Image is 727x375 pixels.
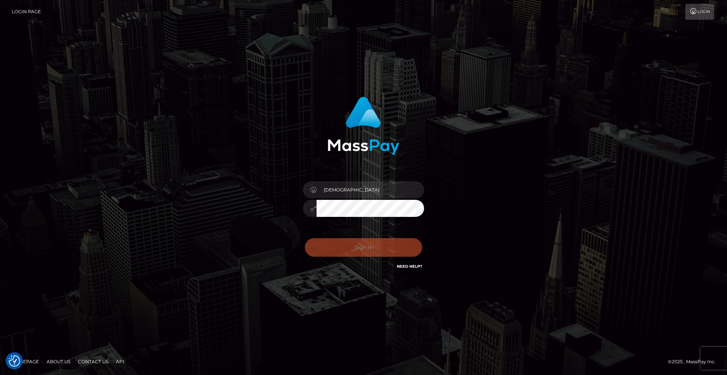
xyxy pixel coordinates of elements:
[317,181,424,198] input: Username...
[44,356,73,367] a: About Us
[9,355,20,367] img: Revisit consent button
[9,355,20,367] button: Consent Preferences
[113,356,127,367] a: API
[668,358,721,366] div: © 2025 , MassPay Inc.
[328,97,399,155] img: MassPay Login
[75,356,111,367] a: Contact Us
[685,4,714,20] a: Login
[12,4,41,20] a: Login Page
[8,356,42,367] a: Homepage
[397,264,422,269] a: Need Help?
